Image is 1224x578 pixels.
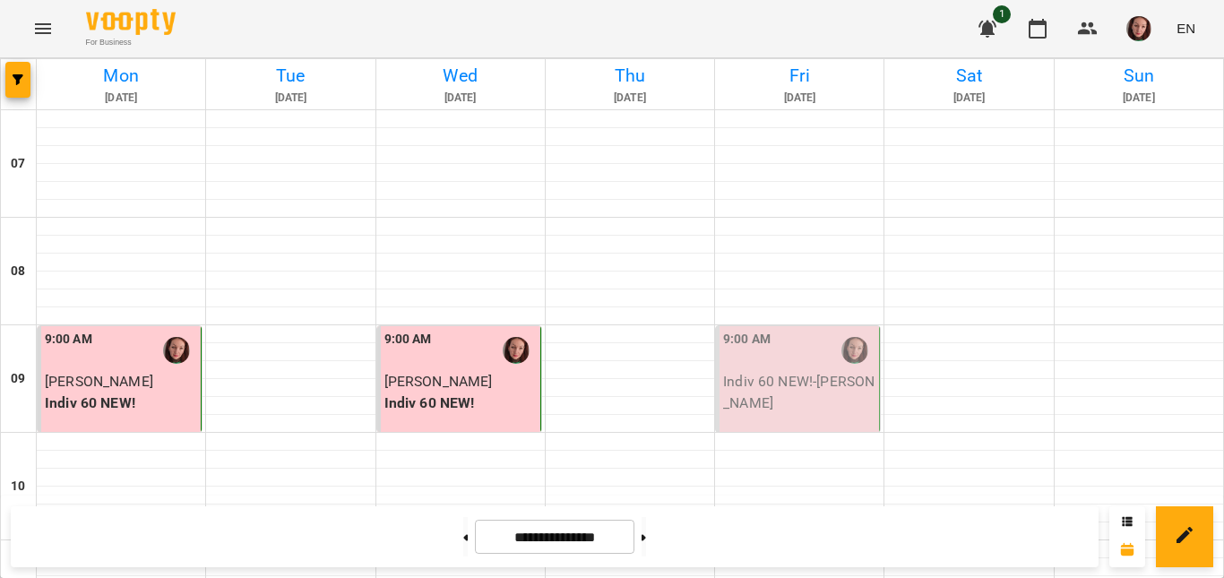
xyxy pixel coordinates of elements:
[209,90,372,107] h6: [DATE]
[384,373,493,390] span: [PERSON_NAME]
[1057,62,1220,90] h6: Sun
[384,330,432,349] label: 9:00 AM
[11,154,25,174] h6: 07
[22,7,65,50] button: Menu
[11,262,25,281] h6: 08
[11,369,25,389] h6: 09
[384,393,537,414] p: Indiv 60 NEW!
[718,62,881,90] h6: Fri
[993,5,1011,23] span: 1
[1177,19,1195,38] span: EN
[11,477,25,496] h6: 10
[718,90,881,107] h6: [DATE]
[503,337,530,364] img: Пожидаєва Олена
[841,337,868,364] img: Пожидаєва Олена
[1169,12,1202,45] button: EN
[379,90,542,107] h6: [DATE]
[548,90,711,107] h6: [DATE]
[548,62,711,90] h6: Thu
[887,62,1050,90] h6: Sat
[209,62,372,90] h6: Tue
[723,371,875,413] p: Indiv 60 NEW! - [PERSON_NAME]
[45,373,153,390] span: [PERSON_NAME]
[39,90,203,107] h6: [DATE]
[1126,16,1151,41] img: 09dce9ce98c38e7399589cdc781be319.jpg
[1057,90,1220,107] h6: [DATE]
[887,90,1050,107] h6: [DATE]
[723,330,771,349] label: 9:00 AM
[45,330,92,349] label: 9:00 AM
[163,337,190,364] img: Пожидаєва Олена
[379,62,542,90] h6: Wed
[86,9,176,35] img: Voopty Logo
[39,62,203,90] h6: Mon
[45,393,197,414] p: Indiv 60 NEW!
[86,37,176,48] span: For Business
